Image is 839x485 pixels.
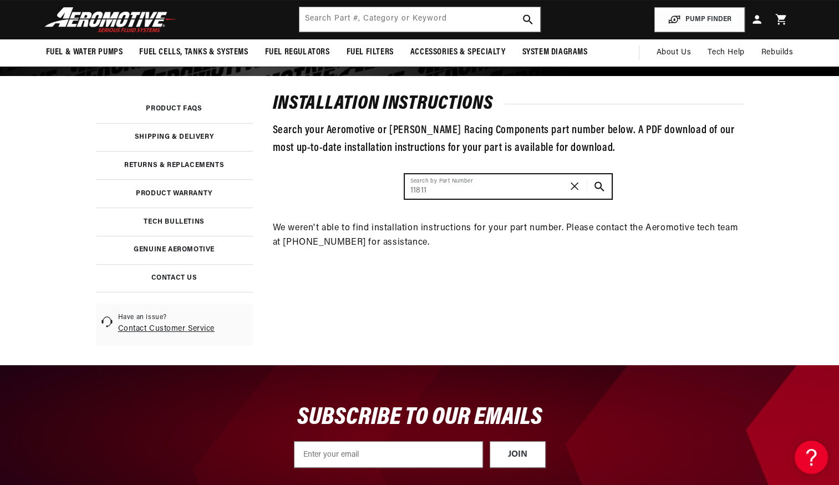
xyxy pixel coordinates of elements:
[410,47,506,58] span: Accessories & Specialty
[490,441,546,468] button: JOIN
[46,47,123,58] span: Fuel & Water Pumps
[347,47,394,58] span: Fuel Filters
[514,39,596,65] summary: System Diagrams
[294,441,483,468] input: Enter your email
[648,39,699,66] a: About Us
[257,39,338,65] summary: Fuel Regulators
[699,39,752,66] summary: Tech Help
[761,47,794,59] span: Rebuilds
[654,7,745,32] button: PUMP FINDER
[338,39,402,65] summary: Fuel Filters
[38,39,131,65] summary: Fuel & Water Pumps
[753,39,802,66] summary: Rebuilds
[42,7,180,33] img: Aeromotive
[522,47,588,58] span: System Diagrams
[405,174,612,199] input: Search Part #, Category or Keyword
[273,95,744,113] h2: installation instructions
[402,39,514,65] summary: Accessories & Specialty
[273,221,744,250] div: We weren't able to find installation instructions for your part number. Please contact the Aeromo...
[656,48,691,57] span: About Us
[297,405,542,430] span: SUBSCRIBE TO OUR EMAILS
[139,47,248,58] span: Fuel Cells, Tanks & Systems
[131,39,256,65] summary: Fuel Cells, Tanks & Systems
[118,325,215,333] a: Contact Customer Service
[587,174,612,199] button: Search Part #, Category or Keyword
[265,47,330,58] span: Fuel Regulators
[516,7,540,32] button: search button
[273,125,735,154] span: Search your Aeromotive or [PERSON_NAME] Racing Components part number below. A PDF download of ou...
[708,47,744,59] span: Tech Help
[299,7,540,32] input: Search by Part Number, Category or Keyword
[118,313,215,322] span: Have an issue?
[563,174,587,199] button: Translation missing: en.general.search.reset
